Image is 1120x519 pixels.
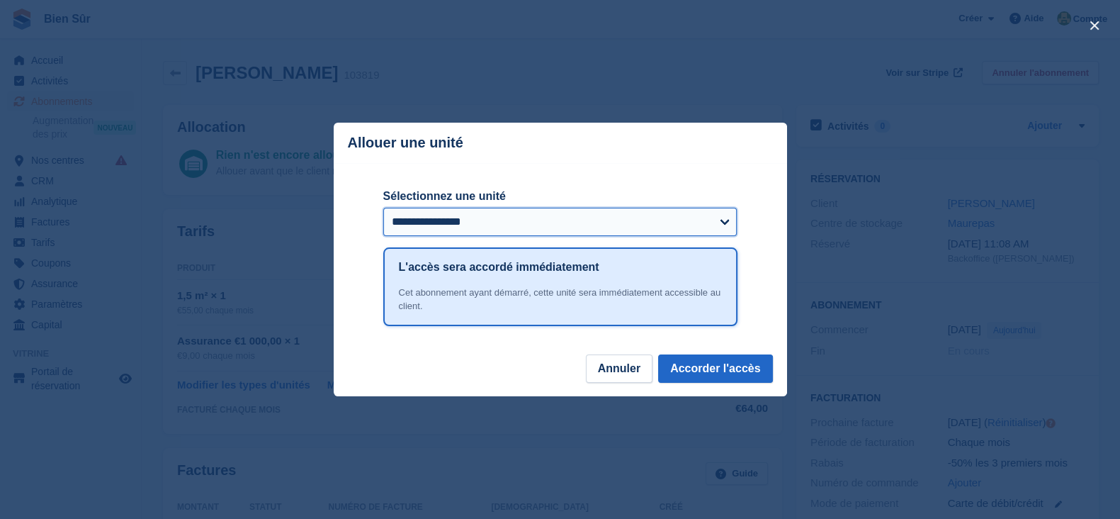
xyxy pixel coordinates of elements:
p: Allouer une unité [348,135,463,151]
button: Annuler [586,355,652,383]
button: close [1083,14,1106,37]
div: Cet abonnement ayant démarré, cette unité sera immédiatement accessible au client. [399,286,722,313]
button: Accorder l'accès [658,355,772,383]
label: Sélectionnez une unité [383,188,737,205]
h1: L'accès sera accordé immédiatement [399,259,599,276]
